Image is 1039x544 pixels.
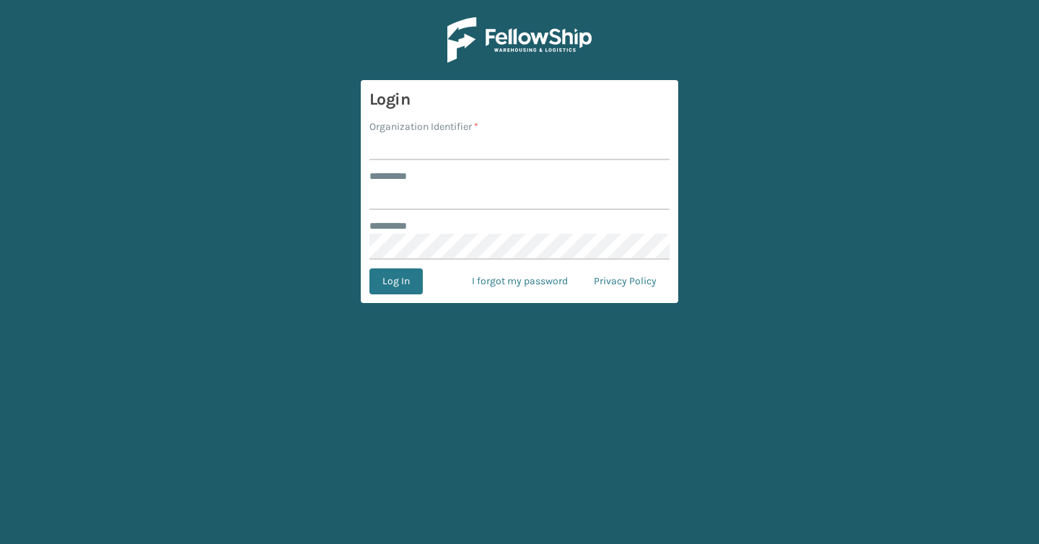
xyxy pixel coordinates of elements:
[459,268,581,294] a: I forgot my password
[369,89,670,110] h3: Login
[581,268,670,294] a: Privacy Policy
[369,119,478,134] label: Organization Identifier
[369,268,423,294] button: Log In
[447,17,592,63] img: Logo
